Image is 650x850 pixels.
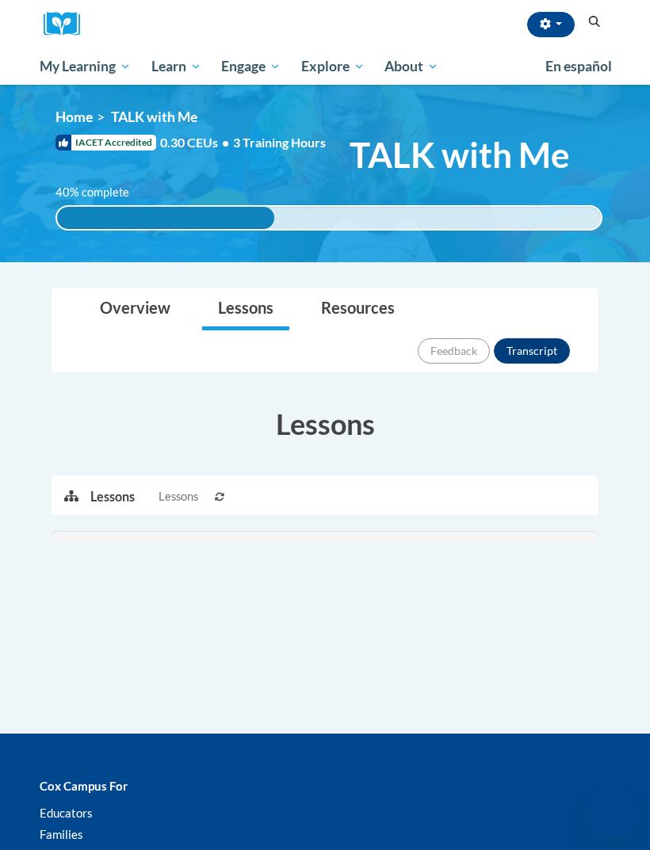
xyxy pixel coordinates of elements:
[40,779,128,793] b: Cox Campus For
[587,787,637,837] iframe: Button to launch messaging window
[57,207,274,229] div: 40% complete
[384,57,438,76] span: About
[545,58,612,74] span: En español
[418,338,490,364] button: Feedback
[90,488,135,505] p: Lessons
[141,48,212,85] a: Learn
[40,57,131,76] span: My Learning
[40,806,93,820] a: Educators
[535,50,622,83] a: En español
[52,404,598,444] h3: Lessons
[527,12,575,37] button: Account Settings
[55,135,156,151] span: IACET Accredited
[111,109,197,125] span: TALK with Me
[375,48,449,85] a: About
[29,48,141,85] a: My Learning
[151,57,201,76] span: Learn
[350,134,570,176] span: TALK with Me
[301,57,365,76] span: Explore
[40,827,83,841] a: Families
[44,12,91,36] a: Cox Campus
[305,288,411,330] a: Resources
[84,288,186,330] a: Overview
[291,48,375,85] a: Explore
[159,488,198,505] span: Lessons
[211,48,291,85] a: Engage
[494,338,570,364] button: Transcript
[55,109,93,125] a: Home
[202,288,289,330] a: Lessons
[160,134,233,151] span: 0.30 CEUs
[583,13,606,32] button: Search
[55,184,147,201] label: 40% complete
[221,57,281,76] span: Engage
[233,135,326,150] span: 3 Training Hours
[44,12,91,36] img: Logo brand
[222,135,229,150] span: •
[28,48,622,85] div: Main menu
